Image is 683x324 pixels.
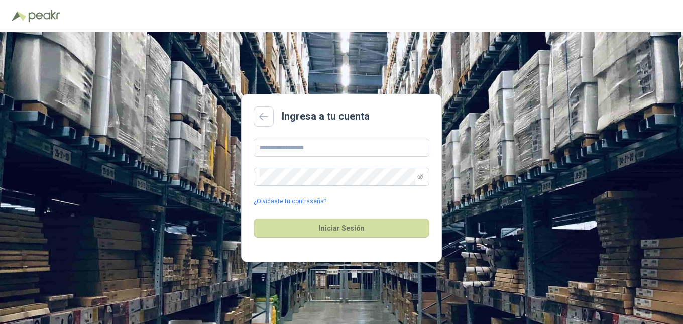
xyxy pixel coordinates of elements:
img: Logo [12,11,26,21]
span: eye-invisible [417,174,423,180]
h2: Ingresa a tu cuenta [282,109,370,124]
img: Peakr [28,10,60,22]
a: ¿Olvidaste tu contraseña? [254,197,326,206]
button: Iniciar Sesión [254,219,429,238]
